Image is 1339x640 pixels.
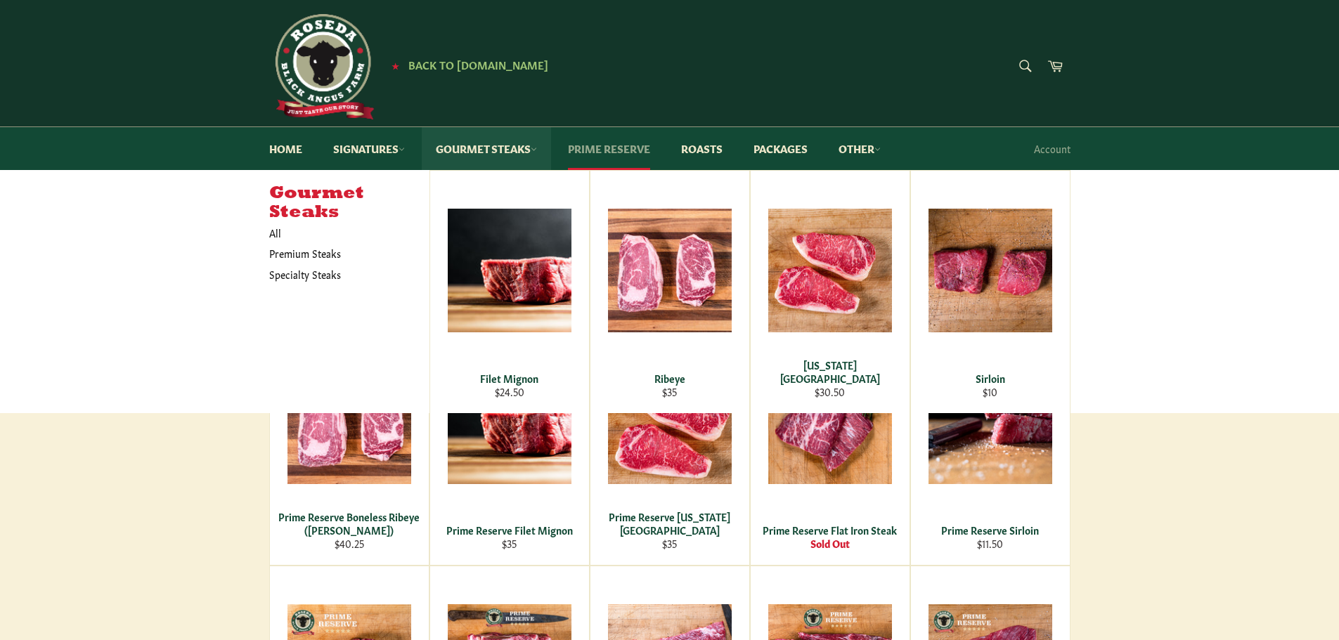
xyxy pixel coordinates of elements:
[287,360,411,484] img: Prime Reserve Boneless Ribeye (Delmonico)
[919,523,1061,537] div: Prime Reserve Sirloin
[1027,128,1078,169] a: Account
[408,57,548,72] span: Back to [DOMAIN_NAME]
[429,170,590,413] a: Filet Mignon Filet Mignon $24.50
[759,537,900,550] div: Sold Out
[590,322,750,566] a: Prime Reserve New York Strip Prime Reserve [US_STATE][GEOGRAPHIC_DATA] $35
[759,523,900,537] div: Prime Reserve Flat Iron Steak
[278,537,420,550] div: $40.25
[608,360,732,484] img: Prime Reserve New York Strip
[759,358,900,386] div: [US_STATE][GEOGRAPHIC_DATA]
[929,360,1052,484] img: Prime Reserve Sirloin
[919,385,1061,398] div: $10
[910,322,1070,566] a: Prime Reserve Sirloin Prime Reserve Sirloin $11.50
[269,14,375,119] img: Roseda Beef
[262,264,415,285] a: Specialty Steaks
[739,127,822,170] a: Packages
[319,127,419,170] a: Signatures
[439,523,580,537] div: Prime Reserve Filet Mignon
[919,372,1061,385] div: Sirloin
[599,510,740,537] div: Prime Reserve [US_STATE][GEOGRAPHIC_DATA]
[554,127,664,170] a: Prime Reserve
[929,209,1052,332] img: Sirloin
[599,372,740,385] div: Ribeye
[278,510,420,537] div: Prime Reserve Boneless Ribeye ([PERSON_NAME])
[384,60,548,71] a: ★ Back to [DOMAIN_NAME]
[750,322,910,566] a: Prime Reserve Flat Iron Steak Prime Reserve Flat Iron Steak Sold Out
[919,537,1061,550] div: $11.50
[422,127,551,170] a: Gourmet Steaks
[759,385,900,398] div: $30.50
[750,170,910,413] a: New York Strip [US_STATE][GEOGRAPHIC_DATA] $30.50
[269,322,429,566] a: Prime Reserve Boneless Ribeye (Delmonico) Prime Reserve Boneless Ribeye ([PERSON_NAME]) $40.25
[448,360,571,484] img: Prime Reserve Filet Mignon
[262,223,429,243] a: All
[439,372,580,385] div: Filet Mignon
[599,537,740,550] div: $35
[439,385,580,398] div: $24.50
[768,209,892,332] img: New York Strip
[824,127,895,170] a: Other
[599,385,740,398] div: $35
[910,170,1070,413] a: Sirloin Sirloin $10
[667,127,737,170] a: Roasts
[590,170,750,413] a: Ribeye Ribeye $35
[608,209,732,332] img: Ribeye
[429,322,590,566] a: Prime Reserve Filet Mignon Prime Reserve Filet Mignon $35
[255,127,316,170] a: Home
[392,60,399,71] span: ★
[262,243,415,263] a: Premium Steaks
[269,184,429,223] h5: Gourmet Steaks
[448,209,571,332] img: Filet Mignon
[439,537,580,550] div: $35
[768,360,892,484] img: Prime Reserve Flat Iron Steak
